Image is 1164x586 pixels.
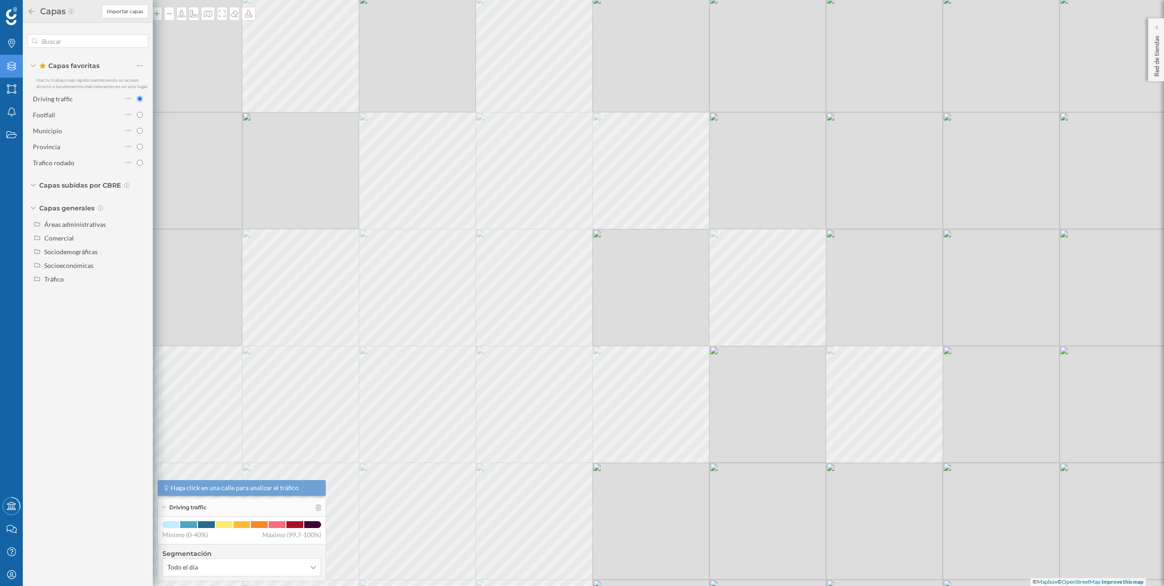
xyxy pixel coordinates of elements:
h2: Capas [36,4,68,19]
div: Comercial [44,234,74,242]
div: Footfall [33,111,55,119]
span: Driving traffic [169,503,207,512]
span: Haz tu trabajo más rápido manteniendo un acceso directo a tus elementos más relevantes en un solo... [36,77,148,89]
span: Importar capas [107,7,143,16]
div: Trafico rodado [33,159,74,167]
div: © © [1030,578,1146,586]
a: OpenStreetMap [1062,578,1101,585]
p: Red de tiendas [1152,32,1161,77]
div: Provincia [33,143,60,151]
span: Haga click en una calle para analizar el tráfico [171,483,299,492]
div: Socioeconómicas [44,262,94,269]
div: Sociodemográficas [44,248,98,256]
a: Improve this map [1102,578,1143,585]
img: Geoblink Logo [6,7,17,25]
h4: Segmentación [162,549,321,558]
a: Mapbox [1037,578,1057,585]
span: Mínimo (0-40%) [162,530,208,539]
span: Capas favoritas [39,61,99,70]
span: Soporte [18,6,51,15]
span: Todo el día [167,563,198,572]
div: Áreas administrativas [44,220,106,228]
div: Driving traffic [33,95,73,103]
div: Tráfico [44,275,64,283]
span: Capas subidas por CBRE [39,181,121,190]
div: Municipio [33,127,62,135]
span: Capas generales [39,204,94,213]
span: Máximo (99,7-100%) [262,530,321,539]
